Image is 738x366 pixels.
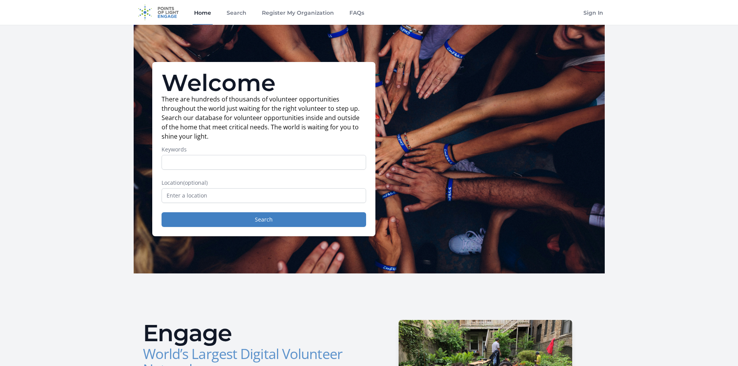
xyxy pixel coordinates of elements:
button: Search [162,212,366,227]
label: Location [162,179,366,187]
label: Keywords [162,146,366,153]
span: (optional) [183,179,208,186]
h1: Welcome [162,71,366,95]
input: Enter a location [162,188,366,203]
p: There are hundreds of thousands of volunteer opportunities throughout the world just waiting for ... [162,95,366,141]
h2: Engage [143,321,363,345]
